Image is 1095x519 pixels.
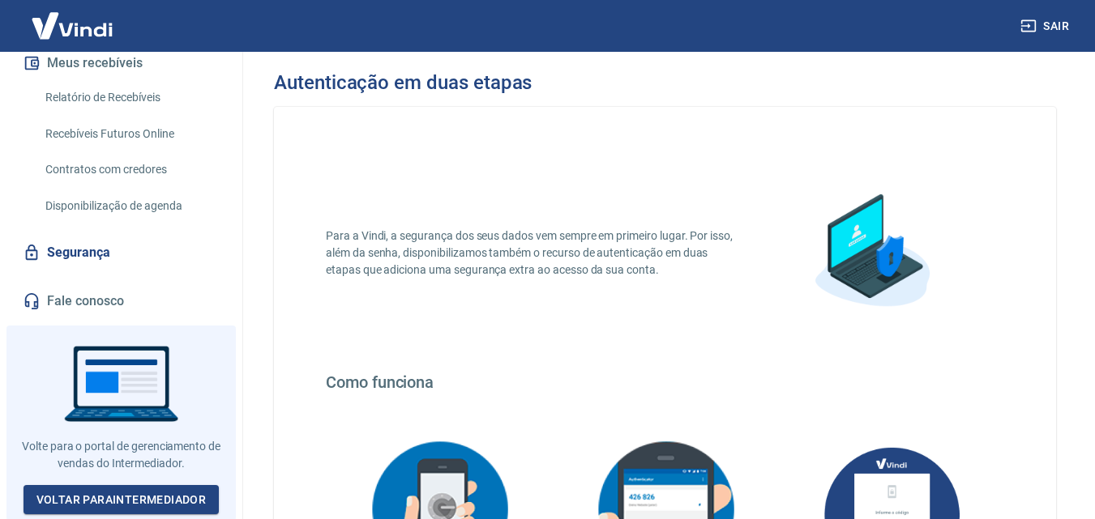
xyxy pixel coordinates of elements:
[274,71,532,94] h3: Autenticação em duas etapas
[39,117,223,151] a: Recebíveis Futuros Online
[326,372,1004,392] h4: Como funciona
[24,485,220,515] a: Voltar paraIntermediador
[39,189,223,223] a: Disponibilização de agenda
[19,45,223,81] button: Meus recebíveis
[790,172,952,334] img: explication-mfa1.88a31355a892c34851cc.png
[1017,11,1076,41] button: Sair
[19,235,223,270] a: Segurança
[19,283,223,319] a: Fale conosco
[19,1,125,50] img: Vindi
[39,81,223,114] a: Relatório de Recebíveis
[326,228,738,279] p: Para a Vindi, a segurança dos seus dados vem sempre em primeiro lugar. Por isso, além da senha, d...
[39,153,223,186] a: Contratos com credores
